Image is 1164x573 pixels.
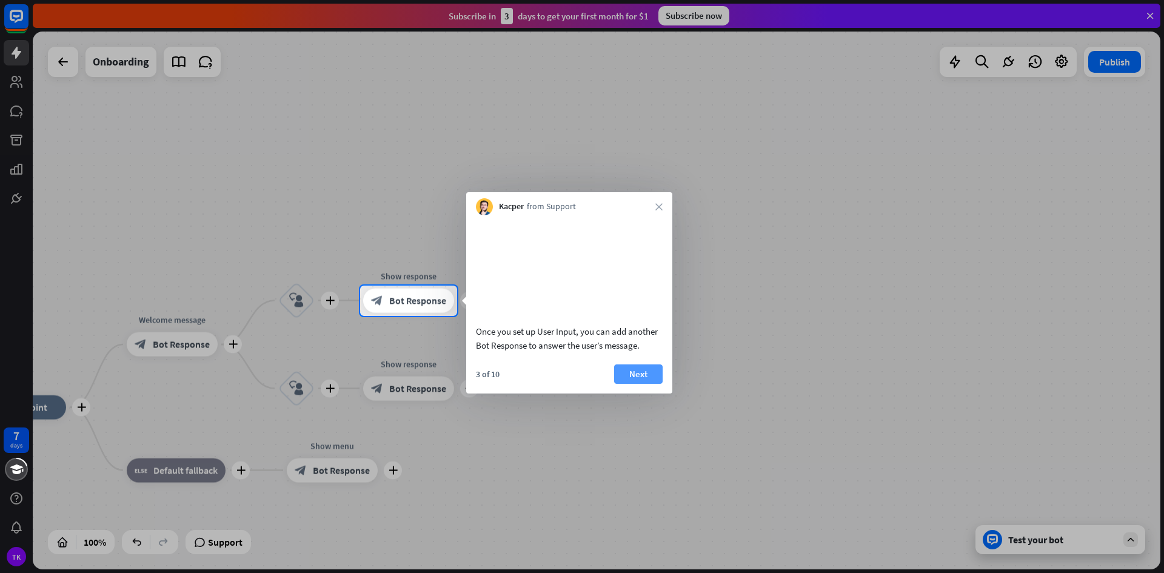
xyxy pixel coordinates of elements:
span: Kacper [499,201,524,213]
div: Once you set up User Input, you can add another Bot Response to answer the user’s message. [476,324,663,352]
button: Next [614,364,663,384]
i: close [655,203,663,210]
span: from Support [527,201,576,213]
i: block_bot_response [371,295,383,307]
span: Bot Response [389,295,446,307]
div: 3 of 10 [476,369,500,380]
button: Open LiveChat chat widget [10,5,46,41]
